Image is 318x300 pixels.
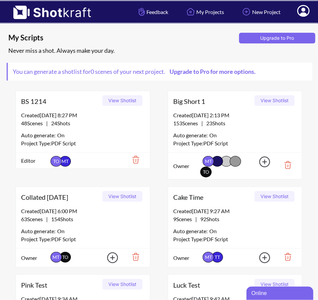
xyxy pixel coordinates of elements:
[21,157,49,165] span: Editor
[60,156,71,167] span: MT
[122,154,145,165] img: Trash Icon
[21,216,46,222] span: 63 Scenes
[50,252,62,263] span: MT
[165,68,259,75] a: Upgrade to Pro for more options.
[97,250,120,265] img: Add Icon
[21,96,100,106] span: BS 1214
[21,139,145,147] div: Project Type: PDF Script
[102,95,142,106] button: View Shotlist
[212,252,223,263] span: TT
[173,207,297,215] div: Created [DATE] 9:27 AM
[185,6,196,17] img: Home Icon
[21,215,73,223] span: |
[91,68,259,75] span: 0 scenes of your next project.
[254,279,295,290] button: View Shotlist
[173,111,297,119] div: Created [DATE] 2:13 PM
[173,139,297,147] div: Project Type: PDF Script
[21,280,100,290] span: Pink Test
[21,235,145,243] div: Project Type: PDF Script
[249,154,272,169] img: Add Icon
[209,227,217,235] span: On
[274,251,297,263] img: Trash Icon
[48,120,70,126] span: 24 Shots
[173,227,209,235] span: Auto generate:
[173,215,219,223] span: |
[173,119,225,127] span: |
[236,3,286,21] a: New Project
[209,131,217,139] span: On
[203,120,225,126] span: 23 Shots
[21,254,49,262] span: Owner
[102,279,142,290] button: View Shotlist
[197,216,219,222] span: 92 Shots
[122,251,145,263] img: Trash Icon
[21,120,46,126] span: 48 Scenes
[246,285,315,300] iframe: chat widget
[50,156,62,167] span: TO
[7,45,315,56] div: Never miss a shot. Always make your day.
[203,156,214,167] span: MT
[254,191,295,202] button: View Shotlist
[173,216,195,222] span: 9 Scenes
[48,216,73,222] span: 154 Shots
[249,250,272,265] img: Add Icon
[57,131,65,139] span: On
[8,63,264,81] span: You can generate a shotlist for
[173,96,252,106] span: Big Short 1
[137,8,168,16] span: Feedback
[173,235,297,243] div: Project Type: PDF Script
[21,227,57,235] span: Auto generate:
[203,169,209,175] span: TO
[274,159,297,171] img: Trash Icon
[62,254,68,260] span: TO
[239,33,315,43] button: Upgrade to Pro
[173,280,252,290] span: Luck Test
[241,6,252,17] img: Add Icon
[21,131,57,139] span: Auto generate:
[21,111,145,119] div: Created [DATE] 8:27 PM
[21,207,145,215] div: Created [DATE] 6:00 PM
[21,119,70,127] span: |
[203,252,214,263] span: MT
[173,162,201,170] span: Owner
[173,192,252,202] span: Cake Time
[57,227,65,235] span: On
[137,6,146,17] img: Hand Icon
[173,254,201,262] span: Owner
[254,95,295,106] button: View Shotlist
[21,192,100,202] span: Collated [DATE]
[173,131,209,139] span: Auto generate:
[180,3,229,21] a: My Projects
[8,33,237,43] span: My Scripts
[102,191,142,202] button: View Shotlist
[173,120,201,126] span: 153 Scenes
